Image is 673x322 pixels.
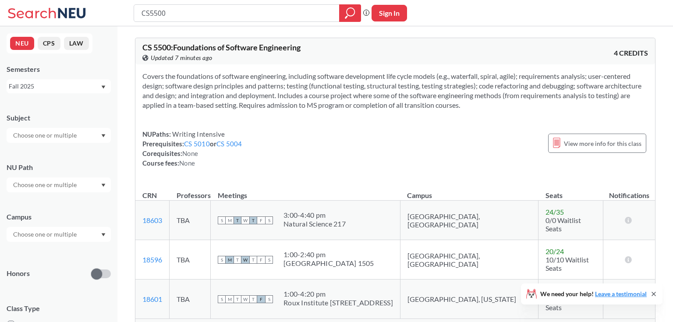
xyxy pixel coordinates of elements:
span: S [265,295,273,303]
div: 1:00 - 4:20 pm [283,290,393,298]
span: None [179,159,195,167]
span: T [234,216,241,224]
a: 18603 [142,216,162,224]
button: NEU [10,37,34,50]
input: Choose one or multiple [9,180,82,190]
th: Professors [170,182,211,201]
th: Notifications [603,182,655,201]
span: M [226,216,234,224]
span: M [226,295,234,303]
div: magnifying glass [339,4,361,22]
span: Class Type [7,304,111,313]
a: CS 5004 [216,140,242,148]
td: TBA [170,240,211,280]
p: Honors [7,269,30,279]
span: 20 / 24 [545,247,564,255]
span: We need your help! [540,291,647,297]
span: F [257,295,265,303]
div: NU Path [7,163,111,172]
td: TBA [170,280,211,319]
div: Subject [7,113,111,123]
input: Choose one or multiple [9,130,82,141]
span: None [182,149,198,157]
a: 18601 [142,295,162,303]
span: T [234,295,241,303]
span: 24 / 35 [545,208,564,216]
div: CRN [142,191,157,200]
div: Fall 2025 [9,81,100,91]
section: Covers the foundations of software engineering, including software development life cycle models ... [142,71,648,110]
span: 4 CREDITS [614,48,648,58]
div: Roux Institute [STREET_ADDRESS] [283,298,393,307]
div: Dropdown arrow [7,128,111,143]
a: Leave a testimonial [595,290,647,297]
span: View more info for this class [564,138,641,149]
button: LAW [64,37,89,50]
span: S [265,216,273,224]
span: Updated 7 minutes ago [151,53,213,63]
svg: Dropdown arrow [101,85,106,89]
input: Class, professor, course number, "phrase" [141,6,333,21]
div: 1:00 - 2:40 pm [283,250,374,259]
div: Dropdown arrow [7,227,111,242]
td: [GEOGRAPHIC_DATA], [GEOGRAPHIC_DATA] [400,240,538,280]
div: Natural Science 217 [283,219,346,228]
span: T [234,256,241,264]
div: Dropdown arrow [7,177,111,192]
th: Seats [538,182,603,201]
div: Campus [7,212,111,222]
th: Campus [400,182,538,201]
svg: Dropdown arrow [101,184,106,187]
span: T [249,295,257,303]
button: CPS [38,37,60,50]
td: [GEOGRAPHIC_DATA], [GEOGRAPHIC_DATA] [400,201,538,240]
span: 10/10 Waitlist Seats [545,255,589,272]
span: T [249,216,257,224]
span: S [218,295,226,303]
input: Choose one or multiple [9,229,82,240]
span: M [226,256,234,264]
span: W [241,216,249,224]
th: Meetings [211,182,400,201]
span: T [249,256,257,264]
div: Fall 2025Dropdown arrow [7,79,111,93]
span: CS 5500 : Foundations of Software Engineering [142,42,301,52]
div: [GEOGRAPHIC_DATA] 1505 [283,259,374,268]
td: TBA [170,201,211,240]
td: [GEOGRAPHIC_DATA], [US_STATE] [400,280,538,319]
svg: magnifying glass [345,7,355,19]
span: S [265,256,273,264]
span: S [218,256,226,264]
span: 0/0 Waitlist Seats [545,216,581,233]
div: NUPaths: Prerequisites: or Corequisites: Course fees: [142,129,242,168]
span: Writing Intensive [171,130,225,138]
button: Sign In [372,5,407,21]
svg: Dropdown arrow [101,233,106,237]
span: F [257,256,265,264]
span: F [257,216,265,224]
a: CS 5010 [184,140,210,148]
span: S [218,216,226,224]
svg: Dropdown arrow [101,134,106,138]
div: Semesters [7,64,111,74]
span: W [241,295,249,303]
span: W [241,256,249,264]
a: 18596 [142,255,162,264]
div: 3:00 - 4:40 pm [283,211,346,219]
